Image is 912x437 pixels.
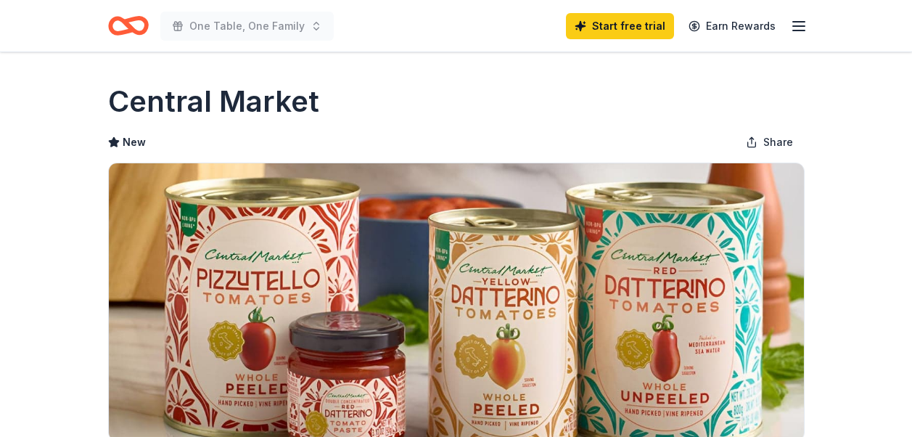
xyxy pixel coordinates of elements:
[189,17,305,35] span: One Table, One Family
[566,13,674,39] a: Start free trial
[160,12,334,41] button: One Table, One Family
[763,134,793,151] span: Share
[108,81,319,122] h1: Central Market
[108,9,149,43] a: Home
[680,13,784,39] a: Earn Rewards
[734,128,805,157] button: Share
[123,134,146,151] span: New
